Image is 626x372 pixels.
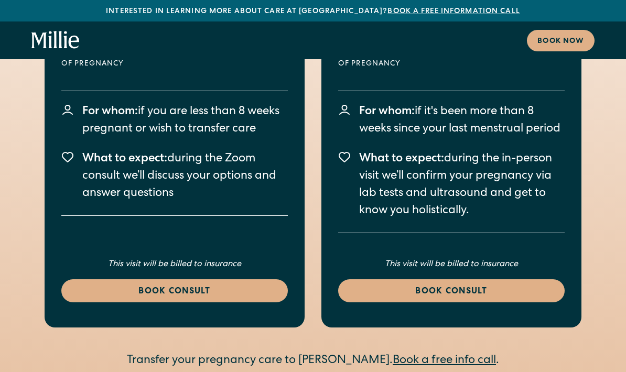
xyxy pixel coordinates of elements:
[31,31,80,50] a: home
[82,154,167,165] span: What to expect:
[393,355,496,367] a: Book a free info call
[61,279,288,302] a: Book consult
[527,30,595,51] a: Book now
[351,286,552,298] div: Book consult
[61,59,204,70] div: Of pregnancy
[112,353,514,370] div: Transfer your pregnancy care to [PERSON_NAME]. .
[359,106,415,118] span: For whom:
[385,260,518,269] em: This visit will be billed to insurance
[359,151,565,220] p: during the in-person visit we’ll confirm your pregnancy via lab tests and ultrasound and get to k...
[108,260,241,269] em: This visit will be billed to insurance
[537,36,584,47] div: Book now
[74,286,275,298] div: Book consult
[359,154,444,165] span: What to expect:
[82,151,288,203] p: during the Zoom consult we’ll discuss your options and answer questions
[338,59,472,70] div: Of pregnancy
[359,104,565,138] p: if it's been more than 8 weeks since your last menstrual period
[338,279,565,302] a: Book consult
[82,104,288,138] p: if you are less than 8 weeks pregnant or wish to transfer care
[387,8,520,15] a: Book a free information call
[82,106,138,118] span: For whom:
